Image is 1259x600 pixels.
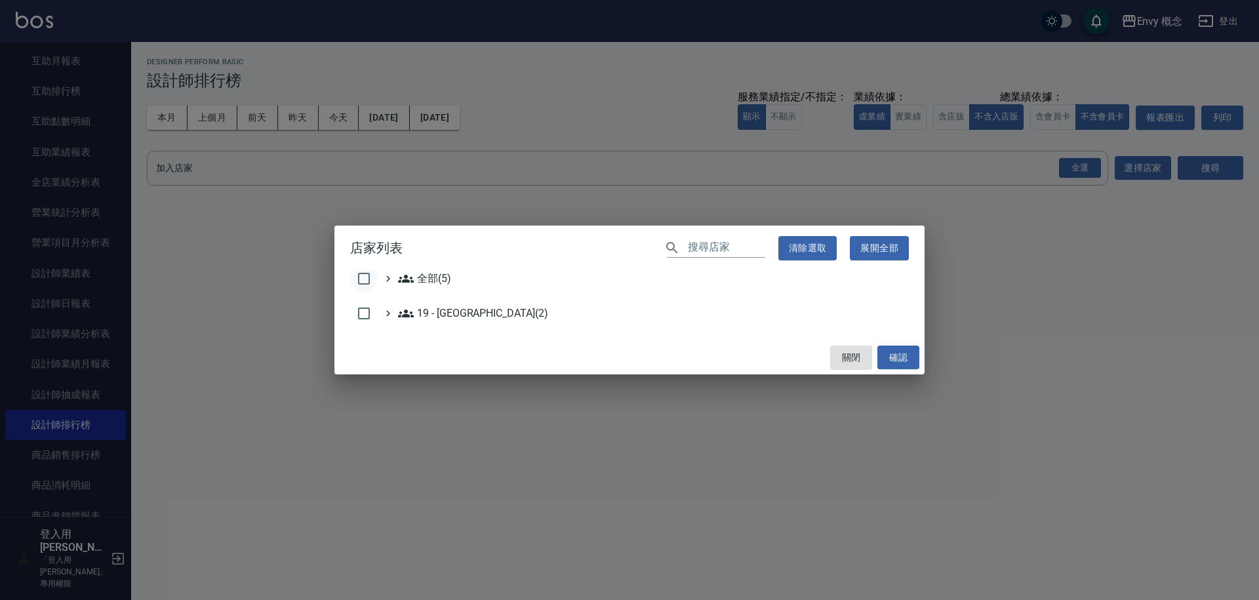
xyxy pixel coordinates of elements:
button: 關閉 [830,346,872,370]
h2: 店家列表 [334,226,925,271]
button: 確認 [877,346,919,370]
button: 展開全部 [850,236,909,260]
button: 清除選取 [778,236,837,260]
span: 19 - [GEOGRAPHIC_DATA](2) [398,306,548,321]
span: 全部(5) [398,271,451,287]
input: 搜尋店家 [688,239,765,258]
